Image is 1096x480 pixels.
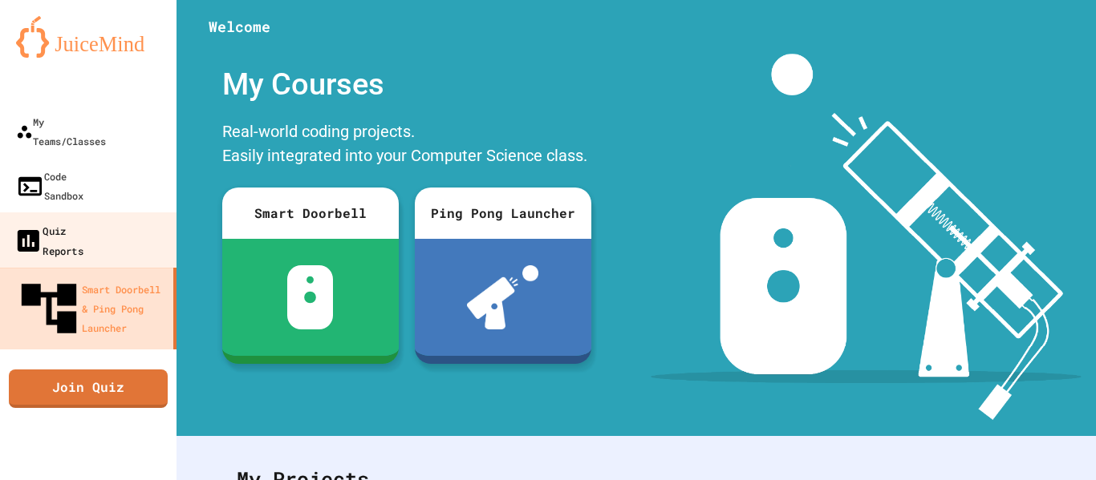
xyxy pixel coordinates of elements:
img: logo-orange.svg [16,16,160,58]
div: Ping Pong Launcher [415,188,591,239]
div: My Courses [214,54,599,115]
div: Smart Doorbell [222,188,399,239]
div: Real-world coding projects. Easily integrated into your Computer Science class. [214,115,599,175]
img: ppl-with-ball.png [467,265,538,329]
div: Smart Doorbell & Ping Pong Launcher [16,276,167,341]
img: banner-image-my-projects.png [651,54,1081,420]
div: Quiz Reports [14,220,83,260]
div: My Teams/Classes [16,112,106,151]
a: Join Quiz [9,369,168,408]
div: Code Sandbox [16,167,83,205]
img: sdb-white.svg [287,265,333,329]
